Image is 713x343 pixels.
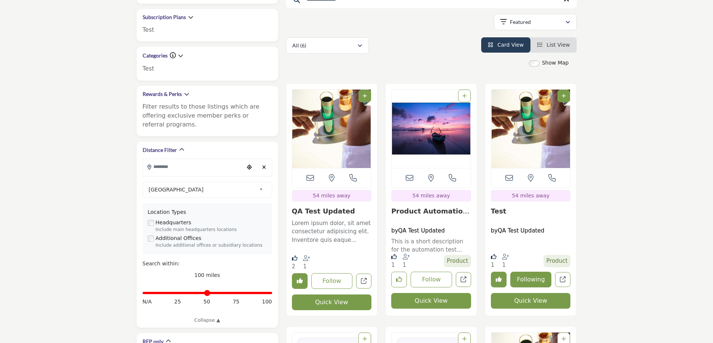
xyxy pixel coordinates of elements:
h2: Rewards & Perks [143,90,182,98]
a: Open for more info [391,207,469,223]
li: Card View [481,37,530,53]
a: Information about Categories [170,52,176,59]
a: Redirect to product URL [555,272,570,287]
a: QA Test Updated [398,227,445,234]
a: Open Listing in new tab [292,90,371,168]
div: Choose your current location [244,159,255,175]
h2: Subscription Plans [143,13,186,21]
button: Featured [494,14,577,30]
h2: Categories [143,52,168,59]
span: 1 [491,262,495,268]
a: Open for more info [491,207,506,215]
button: Unlike company [292,273,308,289]
i: Likes [292,255,298,261]
p: Lorem ipsum dolor, sit amet consectetur adipisicing elit. Inventore quis eaque veniam quasi place... [292,219,372,244]
p: Filter results to those listings which are offering exclusive member perks or referral programs. [143,102,272,129]
a: QA Test Updated [498,227,544,234]
a: Collapse ▲ [143,317,272,324]
a: Open qa-test in new tab [356,274,371,289]
h2: Distance Filter [143,146,177,154]
a: Redirect to product URL [456,272,471,287]
span: 75 [233,298,239,306]
p: Test [143,25,272,34]
span: N/A [143,298,152,306]
div: Followers [303,255,312,271]
label: Additional Offices [156,234,202,242]
button: Like product [391,272,407,287]
button: Follow [311,273,353,289]
span: 100 [262,298,272,306]
span: 1 [502,262,506,268]
a: Open for new info [491,90,570,168]
a: Add To List [362,93,367,99]
li: List View [530,37,577,53]
a: Add To List For Product [561,93,566,99]
a: QA Test Updated [292,207,355,215]
img: Test [491,90,570,168]
span: 54 miles away [313,193,351,199]
h4: by [491,227,571,234]
span: 100 miles [194,272,220,278]
a: Lorem ipsum dolor, sit amet consectetur adipisicing elit. Inventore quis eaque veniam quasi place... [292,217,372,244]
p: Test [143,64,272,73]
div: Include main headquarters locations [156,227,267,233]
p: All (6) [292,42,306,49]
button: All (6) [286,37,369,54]
span: Product [444,255,471,267]
div: Search within: [143,260,272,268]
a: View List [537,42,570,48]
span: 54 miles away [412,193,450,199]
span: List View [547,42,570,48]
span: Card View [497,42,523,48]
div: Include additional offices or subsidiary locations [156,242,267,249]
a: View Card [488,42,524,48]
a: Add To List For Resource [362,336,367,342]
span: 2 [292,263,296,270]
span: 50 [203,298,210,306]
label: Headquarters [156,219,192,227]
a: Open Listing in new tab [392,90,471,168]
h3: QA Test Updated [292,207,372,215]
h4: by [391,227,471,234]
h3: Product Automation Test [391,207,471,215]
h3: Test [491,207,571,215]
a: This is a short description for the automation test product. [391,237,471,254]
span: 1 [303,263,307,270]
div: Location Types [148,208,267,216]
span: Product [544,255,571,267]
button: Unlike Product [491,272,507,287]
div: Click to view information [170,51,176,60]
span: 1 [391,262,395,268]
img: QA Test Updated [292,90,371,168]
button: Quick View [391,293,471,309]
button: Quick View [491,293,571,309]
button: Quick View [292,294,372,310]
button: Follow [411,272,452,287]
button: Following [510,272,552,287]
input: Search Location [143,159,244,174]
span: 54 miles away [512,193,549,199]
img: Product Automation Test [392,90,471,168]
p: Featured [510,18,531,26]
div: Clear search location [259,159,270,175]
label: Show Map [542,59,569,67]
span: 25 [174,298,181,306]
a: Add To List For Resource [462,336,467,342]
a: Add To List For Product [462,93,467,99]
span: [GEOGRAPHIC_DATA] [149,185,256,194]
span: 1 [403,262,407,268]
a: Add To List For Resource [561,336,566,342]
